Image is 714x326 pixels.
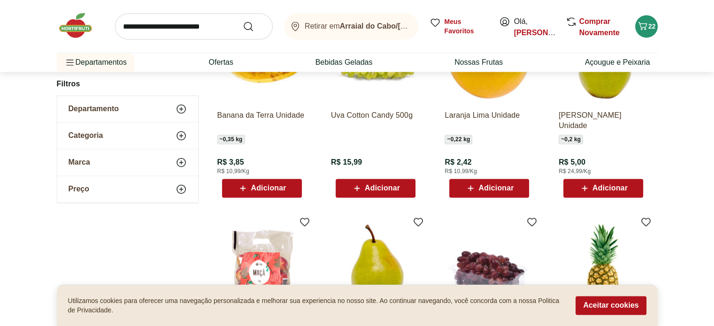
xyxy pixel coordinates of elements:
[217,135,245,144] span: ~ 0,35 kg
[592,184,628,192] span: Adicionar
[449,179,529,197] button: Adicionar
[57,11,104,39] img: Hortifruti
[514,29,577,37] a: [PERSON_NAME]
[64,51,76,74] button: Menu
[559,135,583,144] span: ~ 0,2 kg
[222,179,302,197] button: Adicionar
[243,21,265,32] button: Submit Search
[648,23,656,30] span: 22
[217,110,307,131] a: Banana da Terra Unidade
[57,150,198,176] button: Marca
[69,105,119,114] span: Departamento
[579,17,620,37] a: Comprar Novamente
[115,13,273,39] input: search
[331,157,362,167] span: R$ 15,99
[340,22,478,30] b: Arraial do Cabo/[GEOGRAPHIC_DATA]
[445,135,472,144] span: ~ 0,22 kg
[68,296,565,315] p: Utilizamos cookies para oferecer uma navegação personalizada e melhorar sua experiencia no nosso ...
[563,179,643,197] button: Adicionar
[69,131,103,141] span: Categoria
[57,75,199,94] h2: Filtros
[514,16,556,38] span: Olá,
[559,110,648,131] a: [PERSON_NAME] Unidade
[336,179,415,197] button: Adicionar
[315,57,373,68] a: Bebidas Geladas
[331,110,420,131] a: Uva Cotton Candy 500g
[585,57,650,68] a: Açougue e Peixaria
[365,184,400,192] span: Adicionar
[64,51,127,74] span: Departamentos
[445,17,488,36] span: Meus Favoritos
[445,110,534,131] a: Laranja Lima Unidade
[251,184,286,192] span: Adicionar
[217,167,249,175] span: R$ 10,99/Kg
[69,185,89,194] span: Preço
[208,57,233,68] a: Ofertas
[217,220,307,309] img: Maçã em pacote Natural da Terra 1kg
[69,158,90,167] span: Marca
[635,15,658,38] button: Carrinho
[454,57,503,68] a: Nossas Frutas
[430,17,488,36] a: Meus Favoritos
[57,123,198,149] button: Categoria
[445,220,534,309] img: Uva Vermelha Sem Semente 500g
[478,184,514,192] span: Adicionar
[445,157,471,167] span: R$ 2,42
[331,220,420,309] img: Pera Portuguesa Unidade
[445,167,476,175] span: R$ 10,99/Kg
[57,176,198,203] button: Preço
[576,296,646,315] button: Aceitar cookies
[284,13,418,39] button: Retirar emArraial do Cabo/[GEOGRAPHIC_DATA]
[217,157,244,167] span: R$ 3,85
[57,96,198,122] button: Departamento
[305,22,408,30] span: Retirar em
[559,220,648,309] img: Abacaxi Unidade
[559,157,585,167] span: R$ 5,00
[559,167,591,175] span: R$ 24,99/Kg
